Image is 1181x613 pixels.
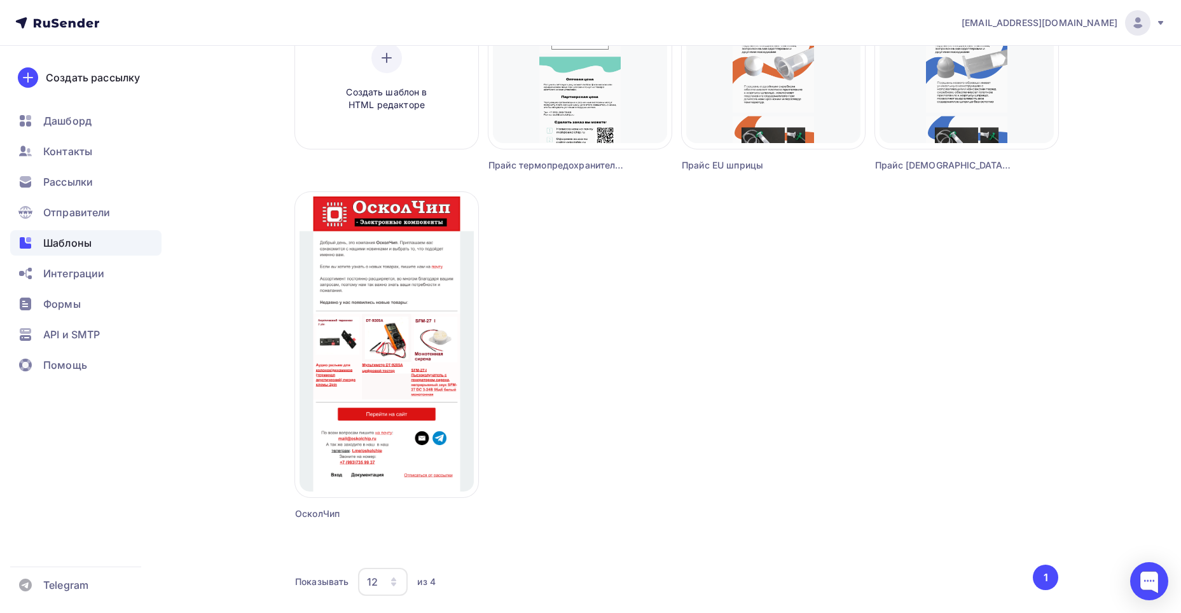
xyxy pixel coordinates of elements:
[43,205,111,220] span: Отправители
[488,159,626,172] div: Прайс термопредохранители RY-01
[357,567,408,596] button: 12
[962,10,1166,36] a: [EMAIL_ADDRESS][DOMAIN_NAME]
[10,230,162,256] a: Шаблоны
[43,235,92,251] span: Шаблоны
[10,169,162,195] a: Рассылки
[10,139,162,164] a: Контакты
[43,266,104,281] span: Интеграции
[367,574,378,589] div: 12
[875,159,1012,172] div: Прайс [DEMOGRAPHIC_DATA] шприцы
[43,296,81,312] span: Формы
[10,200,162,225] a: Отправители
[326,86,447,112] span: Создать шаблон в HTML редакторе
[295,575,349,588] div: Показывать
[43,577,88,593] span: Telegram
[417,575,436,588] div: из 4
[43,174,93,189] span: Рассылки
[43,327,100,342] span: API и SMTP
[10,291,162,317] a: Формы
[295,507,432,520] div: ОсколЧип
[43,113,92,128] span: Дашборд
[962,17,1117,29] span: [EMAIL_ADDRESS][DOMAIN_NAME]
[43,144,92,159] span: Контакты
[1031,565,1059,590] ul: Pagination
[43,357,87,373] span: Помощь
[1033,565,1058,590] button: Go to page 1
[46,70,140,85] div: Создать рассылку
[682,159,819,172] div: Прайс EU шприцы
[10,108,162,134] a: Дашборд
